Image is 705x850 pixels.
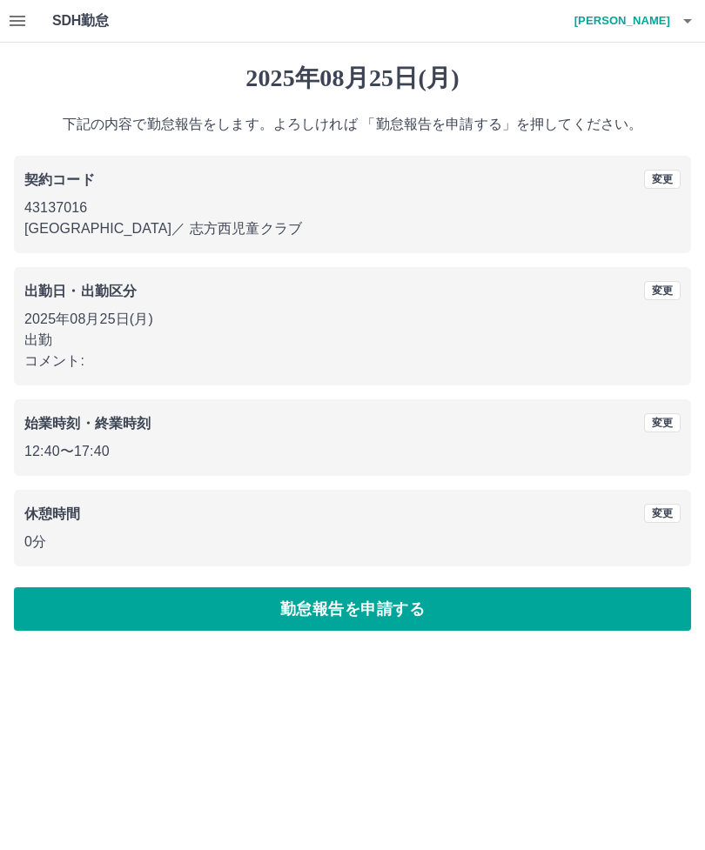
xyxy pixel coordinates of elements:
b: 契約コード [24,172,95,187]
h1: 2025年08月25日(月) [14,64,691,93]
button: 勤怠報告を申請する [14,587,691,631]
p: 出勤 [24,330,681,351]
p: 0分 [24,532,681,552]
p: 43137016 [24,197,681,218]
p: 12:40 〜 17:40 [24,441,681,462]
p: [GEOGRAPHIC_DATA] ／ 志方西児童クラブ [24,218,681,239]
button: 変更 [644,281,681,300]
p: 2025年08月25日(月) [24,309,681,330]
button: 変更 [644,170,681,189]
b: 始業時刻・終業時刻 [24,416,151,431]
b: 休憩時間 [24,506,81,521]
b: 出勤日・出勤区分 [24,284,137,298]
button: 変更 [644,413,681,432]
p: コメント: [24,351,681,371]
p: 下記の内容で勤怠報告をします。よろしければ 「勤怠報告を申請する」を押してください。 [14,114,691,135]
button: 変更 [644,504,681,523]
